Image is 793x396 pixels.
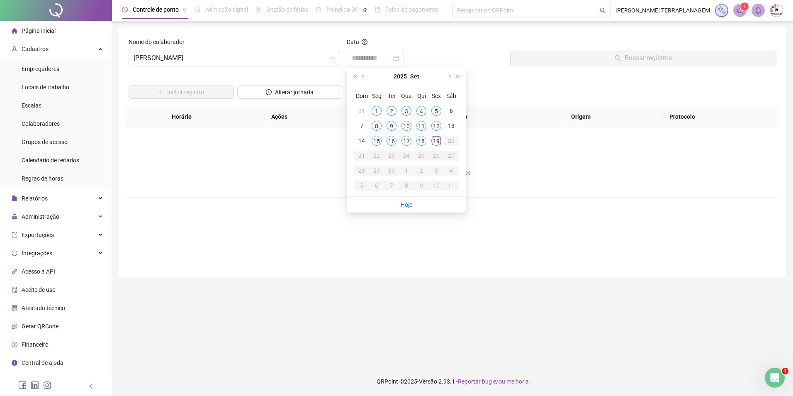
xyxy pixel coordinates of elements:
[357,166,367,176] div: 28
[431,151,441,161] div: 26
[431,106,441,116] div: 5
[446,106,456,116] div: 6
[458,378,529,385] span: Reportar bug e/ou melhoria
[401,151,411,161] div: 24
[414,163,429,178] td: 2025-10-02
[112,367,793,396] footer: QRPoint © 2025 - 2.93.1 -
[369,148,384,163] td: 2025-09-22
[237,86,343,99] button: Alterar jornada
[22,27,56,34] span: Página inicial
[387,181,396,191] div: 7
[416,136,426,146] div: 18
[429,118,444,133] td: 2025-09-12
[615,6,710,15] span: [PERSON_NAME] TERRAPLANAGEM
[444,88,459,103] th: Sáb
[12,232,17,238] span: export
[359,68,368,85] button: prev-year
[663,105,780,128] th: Protocolo
[372,181,382,191] div: 6
[387,106,396,116] div: 2
[414,178,429,193] td: 2025-10-09
[12,269,17,274] span: api
[444,178,459,193] td: 2025-10-11
[401,181,411,191] div: 8
[369,133,384,148] td: 2025-09-15
[765,368,785,388] iframe: Intercom live chat
[12,323,17,329] span: qrcode
[429,133,444,148] td: 2025-09-19
[444,103,459,118] td: 2025-09-06
[446,166,456,176] div: 4
[387,151,396,161] div: 23
[770,4,783,17] img: 52531
[416,106,426,116] div: 4
[372,106,382,116] div: 1
[446,121,456,131] div: 13
[195,7,200,12] span: file-done
[384,88,399,103] th: Ter
[414,133,429,148] td: 2025-09-18
[431,166,441,176] div: 3
[22,268,55,275] span: Acesso à API
[372,121,382,131] div: 8
[165,105,265,128] th: Horário
[347,39,359,45] span: Data
[372,136,382,146] div: 15
[444,68,453,85] button: next-year
[385,6,438,13] span: Folha de pagamento
[399,103,414,118] td: 2025-09-03
[22,120,60,127] span: Colaboradores
[22,175,63,182] span: Regras de horas
[399,118,414,133] td: 2025-09-10
[387,121,396,131] div: 9
[22,286,56,293] span: Aceite de uso
[22,213,59,220] span: Administração
[354,133,369,148] td: 2025-09-14
[88,383,94,389] span: left
[22,139,68,145] span: Grupos de acesso
[387,166,396,176] div: 30
[510,50,776,66] button: Buscar registros
[357,136,367,146] div: 14
[362,7,367,12] span: pushpin
[134,50,335,66] span: CARLA CAROLINA MACHADO
[43,381,51,389] span: instagram
[454,68,463,85] button: super-next-year
[354,163,369,178] td: 2025-09-28
[22,341,49,348] span: Financeiro
[401,121,411,131] div: 10
[22,359,63,366] span: Central de ajuda
[357,121,367,131] div: 7
[12,360,17,366] span: info-circle
[22,250,52,257] span: Integrações
[12,196,17,201] span: file
[444,133,459,148] td: 2025-09-20
[782,368,788,374] span: 1
[122,7,128,12] span: clock-circle
[12,287,17,293] span: audit
[416,121,426,131] div: 11
[414,118,429,133] td: 2025-09-11
[384,178,399,193] td: 2025-10-07
[369,103,384,118] td: 2025-09-01
[12,342,17,347] span: dollar
[354,118,369,133] td: 2025-09-07
[564,105,663,128] th: Origem
[600,7,606,14] span: search
[446,136,456,146] div: 20
[12,28,17,34] span: home
[431,121,441,131] div: 12
[12,305,17,311] span: solution
[372,166,382,176] div: 29
[416,151,426,161] div: 25
[129,86,234,99] button: Incluir registro
[18,381,27,389] span: facebook
[736,7,744,14] span: notification
[12,250,17,256] span: sync
[12,46,17,52] span: user-add
[401,136,411,146] div: 17
[326,6,359,13] span: Painel do DP
[431,136,441,146] div: 19
[354,103,369,118] td: 2025-08-31
[266,89,272,95] span: clock-circle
